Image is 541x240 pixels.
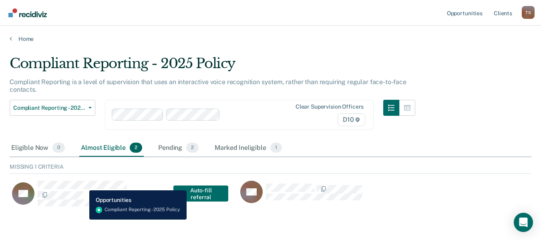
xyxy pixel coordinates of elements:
[130,143,142,153] span: 2
[238,180,466,212] div: CaseloadOpportunityCell-00583039
[186,143,199,153] span: 2
[157,139,200,157] div: Pending2
[8,8,47,17] img: Recidiviz
[10,78,406,93] p: Compliant Reporting is a level of supervision that uses an interactive voice recognition system, ...
[13,105,85,111] span: Compliant Reporting - 2025 Policy
[522,6,535,19] div: T S
[10,35,531,42] a: Home
[10,180,238,212] div: CaseloadOpportunityCell-00250420
[10,163,531,174] div: Missing 1 Criteria
[10,55,415,78] div: Compliant Reporting - 2025 Policy
[173,186,228,202] a: Navigate to form link
[522,6,535,19] button: Profile dropdown button
[514,213,533,232] div: Open Intercom Messenger
[213,139,284,157] div: Marked Ineligible1
[338,113,365,126] span: D10
[79,139,144,157] div: Almost Eligible2
[270,143,282,153] span: 1
[296,103,364,110] div: Clear supervision officers
[52,143,65,153] span: 0
[10,100,95,116] button: Compliant Reporting - 2025 Policy
[173,186,228,202] button: Auto-fill referral
[10,139,66,157] div: Eligible Now0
